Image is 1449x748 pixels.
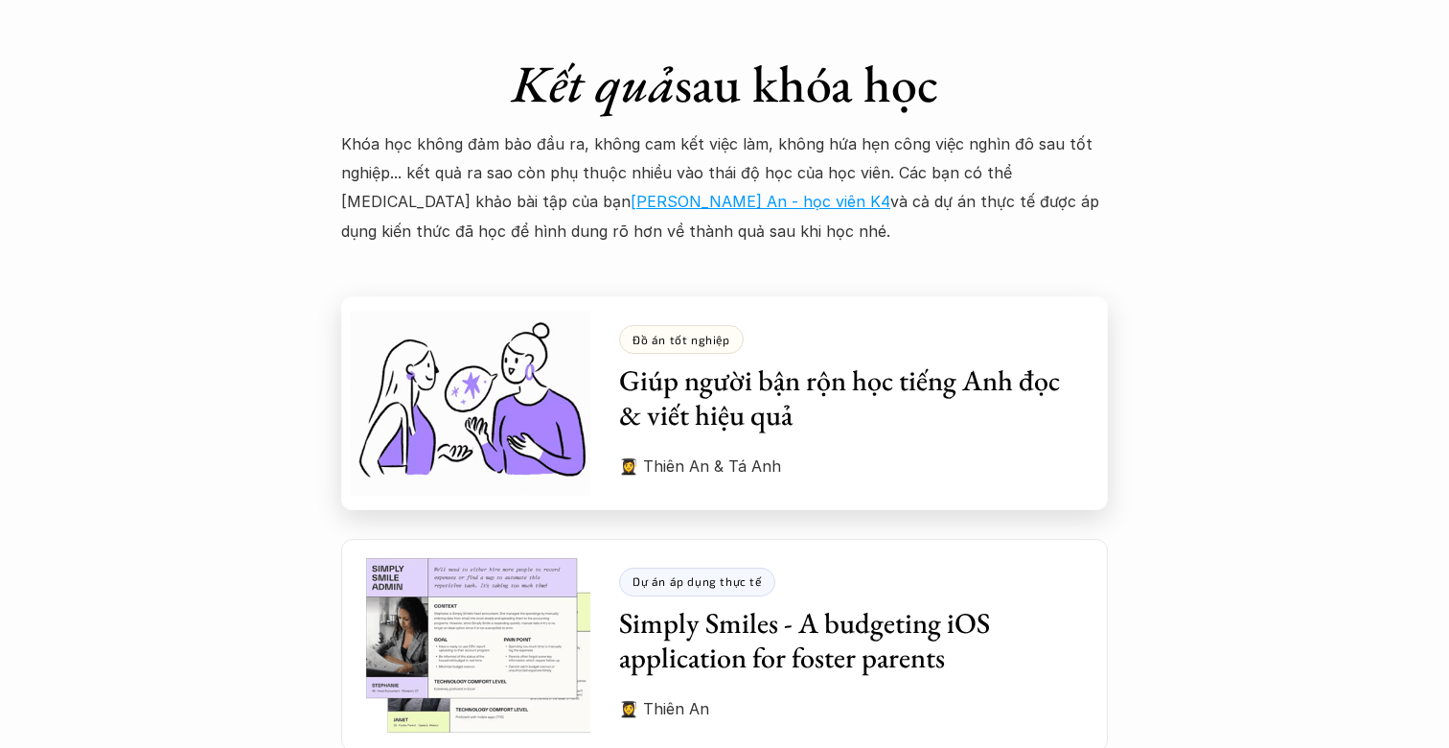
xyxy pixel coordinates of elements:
[632,574,762,588] p: Dự án áp dụng thực tế
[632,333,730,346] p: Đồ án tốt nghiệp
[631,192,890,211] a: [PERSON_NAME] An - học viên K4
[619,694,1079,723] p: 👩‍🎓 Thiên An
[619,606,1079,675] h3: Simply Smiles - A budgeting iOS application for foster parents
[619,452,1079,480] p: 👩‍🎓 Thiên An & Tá Anh
[512,50,675,117] em: Kết quả
[341,53,1108,115] h1: sau khóa học
[341,129,1108,246] p: Khóa học không đảm bảo đầu ra, không cam kết việc làm, không hứa hẹn công việc nghìn đô sau tốt n...
[619,363,1079,432] h3: Giúp người bận rộn học tiếng Anh đọc & viết hiệu quả
[341,296,1108,509] a: Đồ án tốt nghiệpGiúp người bận rộn học tiếng Anh đọc & viết hiệu quả👩‍🎓 Thiên An & Tá Anh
